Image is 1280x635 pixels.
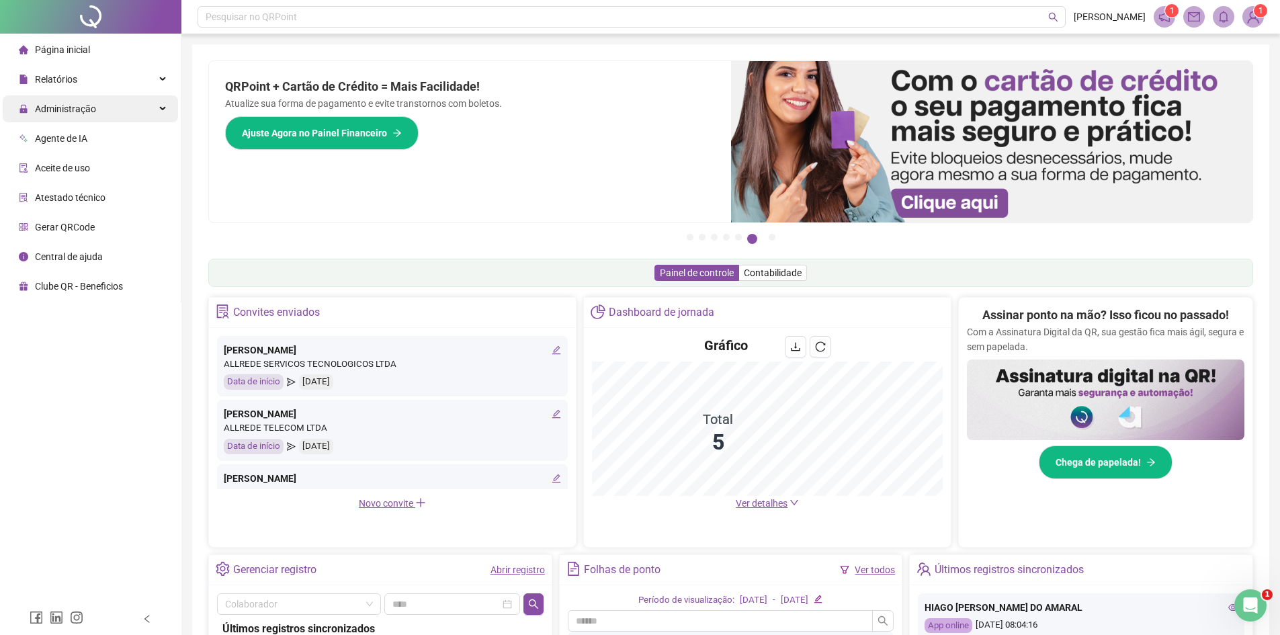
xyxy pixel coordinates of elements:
div: [DATE] [299,374,333,390]
span: down [790,498,799,507]
button: 4 [723,234,730,241]
span: send [287,374,296,390]
div: ALLREDE TELECOM LTDA [224,421,561,435]
span: Ver detalhes [736,498,787,509]
h4: Gráfico [704,336,748,355]
button: 1 [687,234,693,241]
span: lock [19,104,28,114]
span: Central de ajuda [35,251,103,262]
span: left [142,614,152,624]
button: 2 [699,234,706,241]
div: [PERSON_NAME] [224,471,561,486]
span: setting [216,562,230,576]
sup: Atualize o seu contato no menu Meus Dados [1254,4,1267,17]
sup: 1 [1165,4,1179,17]
span: filter [840,565,849,575]
div: Dashboard de jornada [609,301,714,324]
img: 76248 [1243,7,1263,27]
div: [DATE] 08:04:16 [925,618,1238,634]
span: arrow-right [392,128,402,138]
div: ALLREDE SERVICOS TECNOLOGICOS LTDA [224,486,561,500]
span: solution [216,304,230,319]
div: Convites enviados [233,301,320,324]
span: arrow-right [1146,458,1156,467]
span: eye [1228,603,1238,612]
button: 7 [769,234,775,241]
h2: QRPoint + Cartão de Crédito = Mais Facilidade! [225,77,715,96]
span: search [528,599,539,609]
img: banner%2F75947b42-3b94-469c-a360-407c2d3115d7.png [731,61,1253,222]
span: Página inicial [35,44,90,55]
span: mail [1188,11,1200,23]
span: solution [19,193,28,202]
span: pie-chart [591,304,605,319]
span: Gerar QRCode [35,222,95,232]
div: [PERSON_NAME] [224,407,561,421]
button: Chega de papelada! [1039,446,1172,479]
span: Clube QR - Beneficios [35,281,123,292]
span: [PERSON_NAME] [1074,9,1146,24]
span: Contabilidade [744,267,802,278]
div: Data de início [224,374,284,390]
span: Relatórios [35,74,77,85]
div: [DATE] [740,593,767,607]
a: Abrir registro [490,564,545,575]
span: search [1048,12,1058,22]
span: 1 [1262,589,1273,600]
span: Aceite de uso [35,163,90,173]
span: Chega de papelada! [1056,455,1141,470]
span: file-text [566,562,581,576]
span: download [790,341,801,352]
a: Ver detalhes down [736,498,799,509]
span: search [878,616,888,626]
span: Novo convite [359,498,426,509]
span: Agente de IA [35,133,87,144]
span: edit [552,474,561,483]
div: Folhas de ponto [584,558,660,581]
div: [DATE] [299,439,333,454]
span: Painel de controle [660,267,734,278]
p: Com a Assinatura Digital da QR, sua gestão fica mais ágil, segura e sem papelada. [967,325,1244,354]
button: Ajuste Agora no Painel Financeiro [225,116,419,150]
img: banner%2F02c71560-61a6-44d4-94b9-c8ab97240462.png [967,359,1244,440]
iframe: Intercom live chat [1234,589,1267,622]
span: 1 [1170,6,1175,15]
h2: Assinar ponto na mão? Isso ficou no passado! [982,306,1229,325]
div: - [773,593,775,607]
div: [PERSON_NAME] [224,343,561,357]
div: Últimos registros sincronizados [935,558,1084,581]
span: home [19,45,28,54]
span: file [19,75,28,84]
span: edit [552,345,561,355]
span: team [916,562,931,576]
p: Atualize sua forma de pagamento e evite transtornos com boletos. [225,96,715,111]
span: bell [1218,11,1230,23]
span: info-circle [19,252,28,261]
div: Gerenciar registro [233,558,316,581]
span: instagram [70,611,83,624]
span: plus [415,497,426,508]
div: HIAGO [PERSON_NAME] DO AMARAL [925,600,1238,615]
div: [DATE] [781,593,808,607]
span: edit [814,595,822,603]
button: 3 [711,234,718,241]
span: reload [815,341,826,352]
button: 6 [747,234,757,244]
div: Data de início [224,439,284,454]
span: gift [19,282,28,291]
div: Período de visualização: [638,593,734,607]
span: Atestado técnico [35,192,105,203]
span: qrcode [19,222,28,232]
div: App online [925,618,972,634]
span: facebook [30,611,43,624]
div: ALLREDE SERVICOS TECNOLOGICOS LTDA [224,357,561,372]
span: linkedin [50,611,63,624]
span: 1 [1258,6,1263,15]
span: edit [552,409,561,419]
span: audit [19,163,28,173]
span: send [287,439,296,454]
a: Ver todos [855,564,895,575]
span: Ajuste Agora no Painel Financeiro [242,126,387,140]
button: 5 [735,234,742,241]
span: Administração [35,103,96,114]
